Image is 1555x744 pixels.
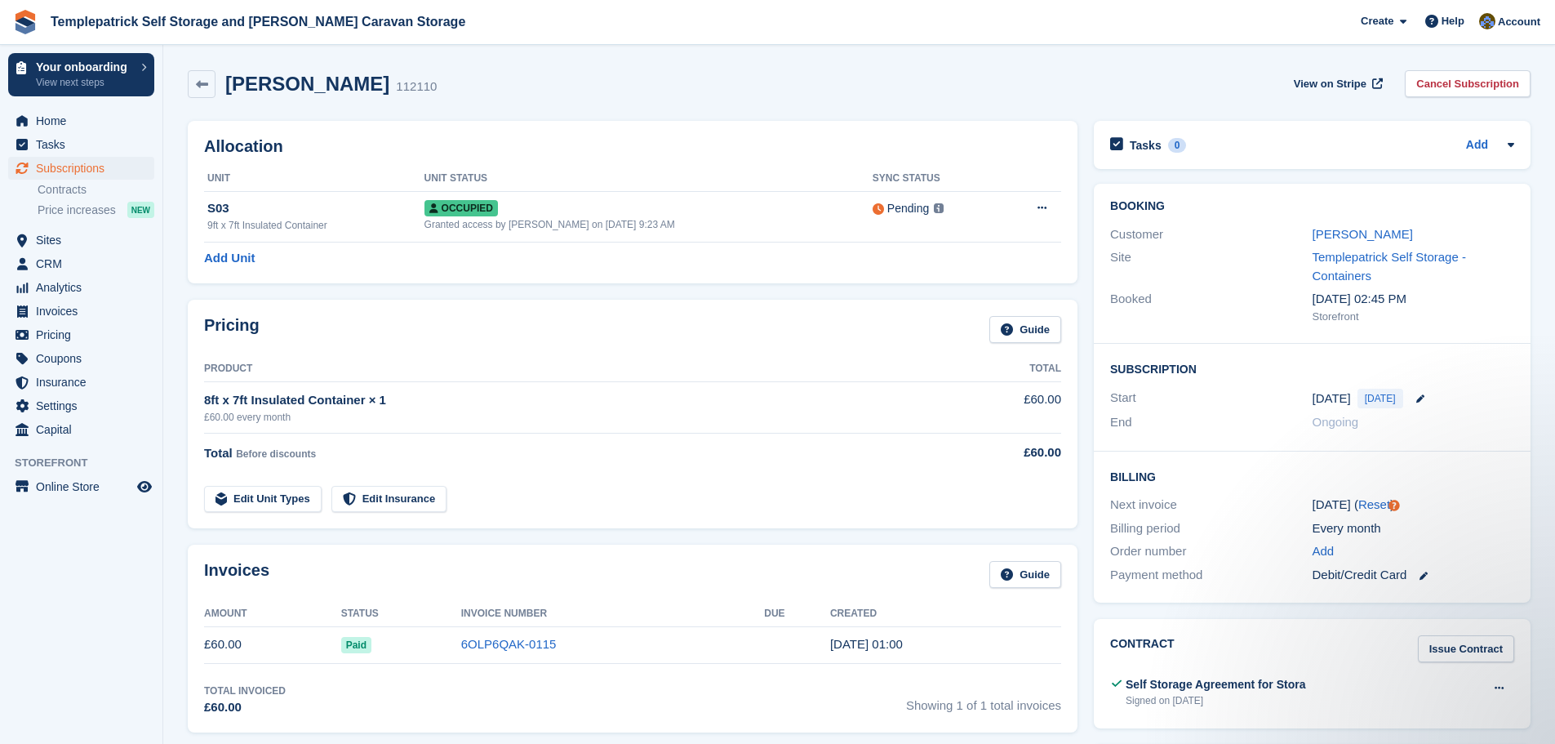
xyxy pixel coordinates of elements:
[1313,227,1413,241] a: [PERSON_NAME]
[1110,635,1175,662] h2: Contract
[36,347,134,370] span: Coupons
[989,561,1061,588] a: Guide
[1126,676,1305,693] div: Self Storage Agreement for Stora
[8,347,154,370] a: menu
[1110,248,1312,285] div: Site
[934,203,944,213] img: icon-info-grey-7440780725fd019a000dd9b08b2336e03edf1995a4989e88bcd33f0948082b44.svg
[341,637,371,653] span: Paid
[1418,635,1514,662] a: Issue Contract
[1313,496,1514,515] div: [DATE] ( )
[764,601,830,627] th: Due
[396,78,437,96] div: 112110
[36,394,134,417] span: Settings
[36,371,134,394] span: Insurance
[1313,290,1514,309] div: [DATE] 02:45 PM
[947,356,1061,382] th: Total
[424,217,873,232] div: Granted access by [PERSON_NAME] on [DATE] 9:23 AM
[830,601,1061,627] th: Created
[36,475,134,498] span: Online Store
[8,252,154,275] a: menu
[1110,200,1514,213] h2: Booking
[424,166,873,192] th: Unit Status
[36,276,134,299] span: Analytics
[8,371,154,394] a: menu
[1442,13,1464,29] span: Help
[1358,497,1390,511] a: Reset
[8,229,154,252] a: menu
[1110,468,1514,484] h2: Billing
[13,10,38,34] img: stora-icon-8386f47178a22dfd0bd8f6a31ec36ba5ce8667c1dd55bd0f319d3a0aa187defe.svg
[1110,496,1312,515] div: Next invoice
[38,201,154,219] a: Price increases NEW
[36,300,134,323] span: Invoices
[36,418,134,441] span: Capital
[204,137,1061,156] h2: Allocation
[204,561,269,588] h2: Invoices
[8,157,154,180] a: menu
[36,61,133,73] p: Your onboarding
[1110,542,1312,561] div: Order number
[1387,498,1402,513] div: Tooltip anchor
[127,202,154,218] div: NEW
[989,316,1061,343] a: Guide
[331,486,447,513] a: Edit Insurance
[38,182,154,198] a: Contracts
[36,252,134,275] span: CRM
[204,356,947,382] th: Product
[341,601,461,627] th: Status
[1313,309,1514,325] div: Storefront
[15,455,162,471] span: Storefront
[8,133,154,156] a: menu
[1294,76,1366,92] span: View on Stripe
[204,249,255,268] a: Add Unit
[947,381,1061,433] td: £60.00
[204,316,260,343] h2: Pricing
[8,276,154,299] a: menu
[1313,250,1466,283] a: Templepatrick Self Storage - Containers
[236,448,316,460] span: Before discounts
[1361,13,1393,29] span: Create
[204,446,233,460] span: Total
[1110,389,1312,408] div: Start
[225,73,389,95] h2: [PERSON_NAME]
[1110,413,1312,432] div: End
[1313,519,1514,538] div: Every month
[906,684,1061,717] span: Showing 1 of 1 total invoices
[1313,566,1514,585] div: Debit/Credit Card
[1466,136,1488,155] a: Add
[8,323,154,346] a: menu
[36,229,134,252] span: Sites
[1498,14,1540,30] span: Account
[1313,390,1351,408] time: 2025-10-06 00:00:00 UTC
[36,323,134,346] span: Pricing
[461,601,765,627] th: Invoice Number
[873,166,1000,192] th: Sync Status
[1110,360,1514,376] h2: Subscription
[1287,70,1386,97] a: View on Stripe
[1405,70,1531,97] a: Cancel Subscription
[36,109,134,132] span: Home
[44,8,472,35] a: Templepatrick Self Storage and [PERSON_NAME] Caravan Storage
[1110,290,1312,324] div: Booked
[204,601,341,627] th: Amount
[1110,519,1312,538] div: Billing period
[1126,693,1305,708] div: Signed on [DATE]
[8,394,154,417] a: menu
[8,109,154,132] a: menu
[8,53,154,96] a: Your onboarding View next steps
[1357,389,1403,408] span: [DATE]
[135,477,154,497] a: Preview store
[424,200,498,216] span: Occupied
[207,218,424,233] div: 9ft x 7ft Insulated Container
[204,166,424,192] th: Unit
[204,410,947,425] div: £60.00 every month
[1168,138,1187,153] div: 0
[1479,13,1495,29] img: Karen
[36,133,134,156] span: Tasks
[1110,225,1312,244] div: Customer
[36,75,133,90] p: View next steps
[461,637,557,651] a: 6OLP6QAK-0115
[1130,138,1162,153] h2: Tasks
[204,626,341,663] td: £60.00
[8,418,154,441] a: menu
